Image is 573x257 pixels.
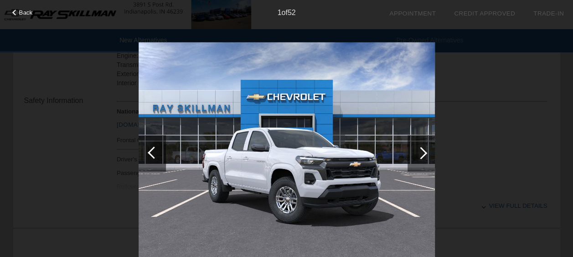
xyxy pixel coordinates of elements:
a: Appointment [389,10,436,17]
span: 1 [277,9,281,16]
span: Back [19,9,33,16]
span: 52 [288,9,296,16]
a: Trade-In [533,10,564,17]
a: Credit Approved [454,10,515,17]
